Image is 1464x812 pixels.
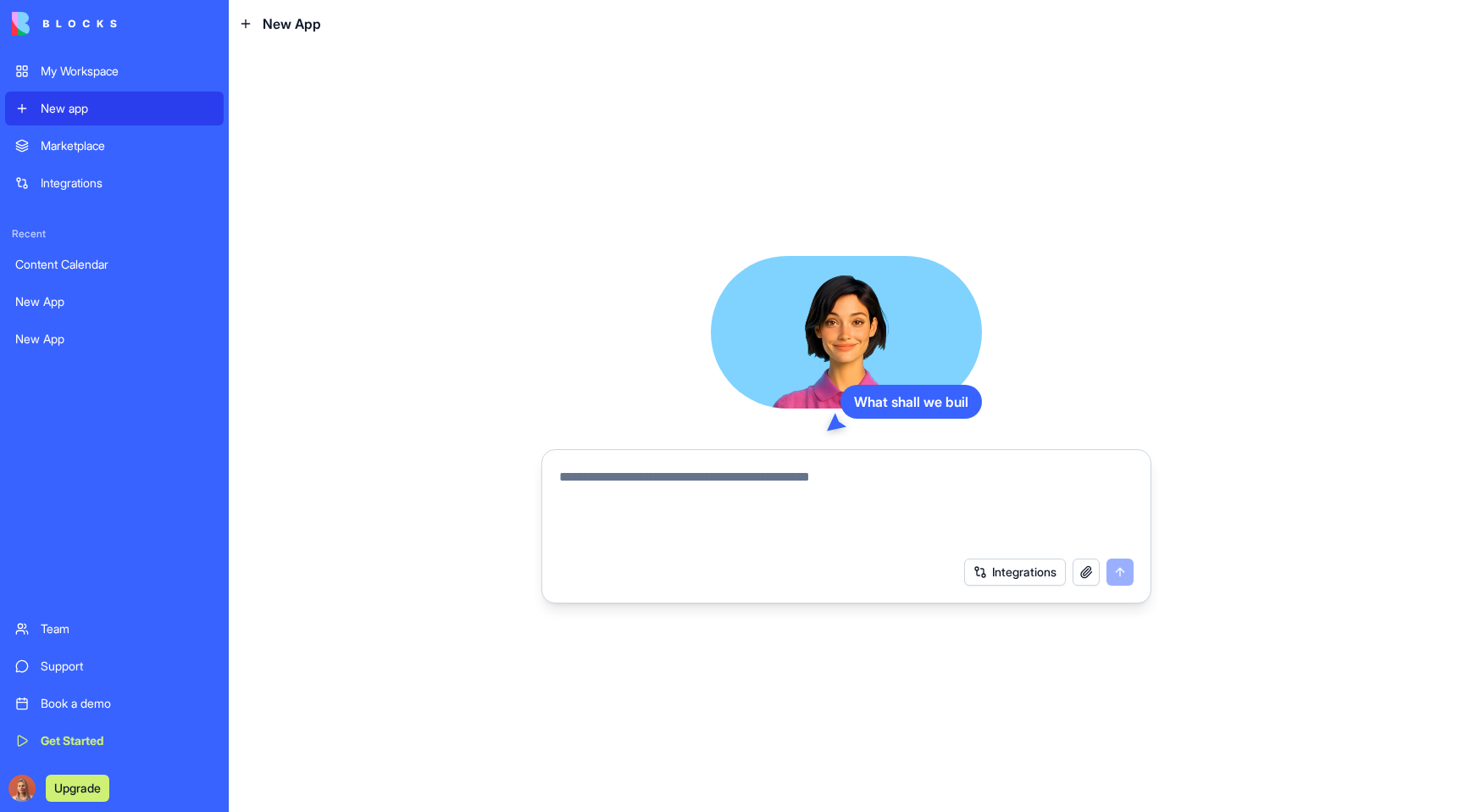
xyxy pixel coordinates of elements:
div: My Workspace [41,63,213,80]
a: New app [5,92,224,125]
img: Marina_gj5dtt.jpg [8,775,36,802]
a: Book a demo [5,687,224,720]
div: New App [15,293,213,310]
a: Get Started [5,724,224,758]
a: Support [5,649,224,683]
span: Recent [5,227,224,241]
a: My Workspace [5,54,224,88]
a: New App [5,285,224,319]
div: New App [15,331,213,348]
a: Marketplace [5,129,224,163]
a: Team [5,612,224,646]
a: Upgrade [46,779,109,796]
div: Content Calendar [15,256,213,273]
div: Support [41,658,213,675]
div: Book a demo [41,695,213,712]
a: New App [5,322,224,356]
div: Team [41,620,213,637]
a: Integrations [5,166,224,200]
img: logo [12,12,117,36]
button: Integrations [964,559,1066,586]
div: New app [41,100,213,117]
div: What shall we buil [840,385,982,419]
span: New App [263,14,321,34]
a: Content Calendar [5,247,224,281]
div: Get Started [41,732,213,749]
div: Marketplace [41,137,213,154]
div: Integrations [41,175,213,192]
button: Upgrade [46,775,109,802]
